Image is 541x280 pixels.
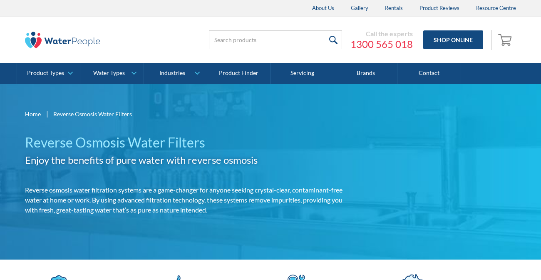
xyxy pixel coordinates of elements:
[159,70,185,77] div: Industries
[209,30,342,49] input: Search products
[27,70,64,77] div: Product Types
[25,152,345,167] h2: Enjoy the benefits of pure water with reverse osmosis
[334,63,397,84] a: Brands
[45,109,49,119] div: |
[207,63,270,84] a: Product Finder
[498,33,514,46] img: shopping cart
[80,63,143,84] a: Water Types
[93,70,125,77] div: Water Types
[25,185,345,215] p: Reverse osmosis water filtration systems are a game-changer for anyone seeking crystal-clear, con...
[271,63,334,84] a: Servicing
[17,63,80,84] a: Product Types
[350,30,413,38] div: Call the experts
[496,30,516,50] a: Open empty cart
[350,38,413,50] a: 1300 565 018
[25,110,41,118] a: Home
[53,110,132,118] div: Reverse Osmosis Water Filters
[397,63,461,84] a: Contact
[423,30,483,49] a: Shop Online
[25,32,100,48] img: The Water People
[144,63,207,84] a: Industries
[25,132,345,152] h1: Reverse Osmosis Water Filters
